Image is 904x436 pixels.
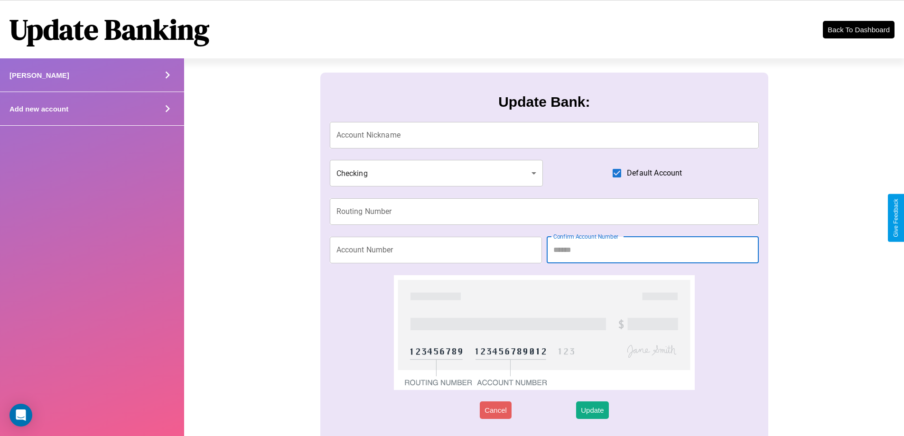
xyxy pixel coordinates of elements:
[893,199,899,237] div: Give Feedback
[9,10,209,49] h1: Update Banking
[627,167,682,179] span: Default Account
[823,21,895,38] button: Back To Dashboard
[498,94,590,110] h3: Update Bank:
[330,160,543,186] div: Checking
[394,275,694,390] img: check
[553,232,618,241] label: Confirm Account Number
[9,105,68,113] h4: Add new account
[9,71,69,79] h4: [PERSON_NAME]
[9,404,32,427] div: Open Intercom Messenger
[480,401,512,419] button: Cancel
[576,401,608,419] button: Update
